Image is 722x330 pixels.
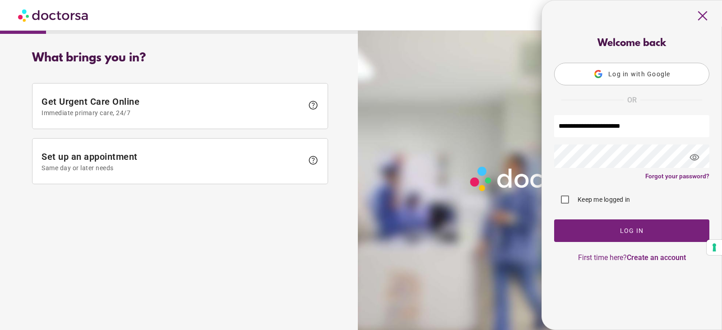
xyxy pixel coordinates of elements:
[554,219,709,242] button: Log In
[42,109,303,116] span: Immediate primary care, 24/7
[627,253,686,262] a: Create an account
[554,253,709,262] p: First time here?
[608,70,671,78] span: Log in with Google
[32,51,328,65] div: What brings you in?
[645,172,709,180] a: Forgot your password?
[18,5,89,25] img: Doctorsa.com
[466,163,611,195] img: Logo-Doctorsa-trans-White-partial-flat.png
[554,63,709,85] button: Log in with Google
[308,100,319,111] span: help
[42,96,303,116] span: Get Urgent Care Online
[42,151,303,172] span: Set up an appointment
[42,164,303,172] span: Same day or later needs
[627,94,637,106] span: OR
[682,145,707,170] span: visibility
[707,240,722,255] button: Your consent preferences for tracking technologies
[694,7,711,24] span: close
[554,38,709,49] div: Welcome back
[308,155,319,166] span: help
[620,227,644,234] span: Log In
[576,195,630,204] label: Keep me logged in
